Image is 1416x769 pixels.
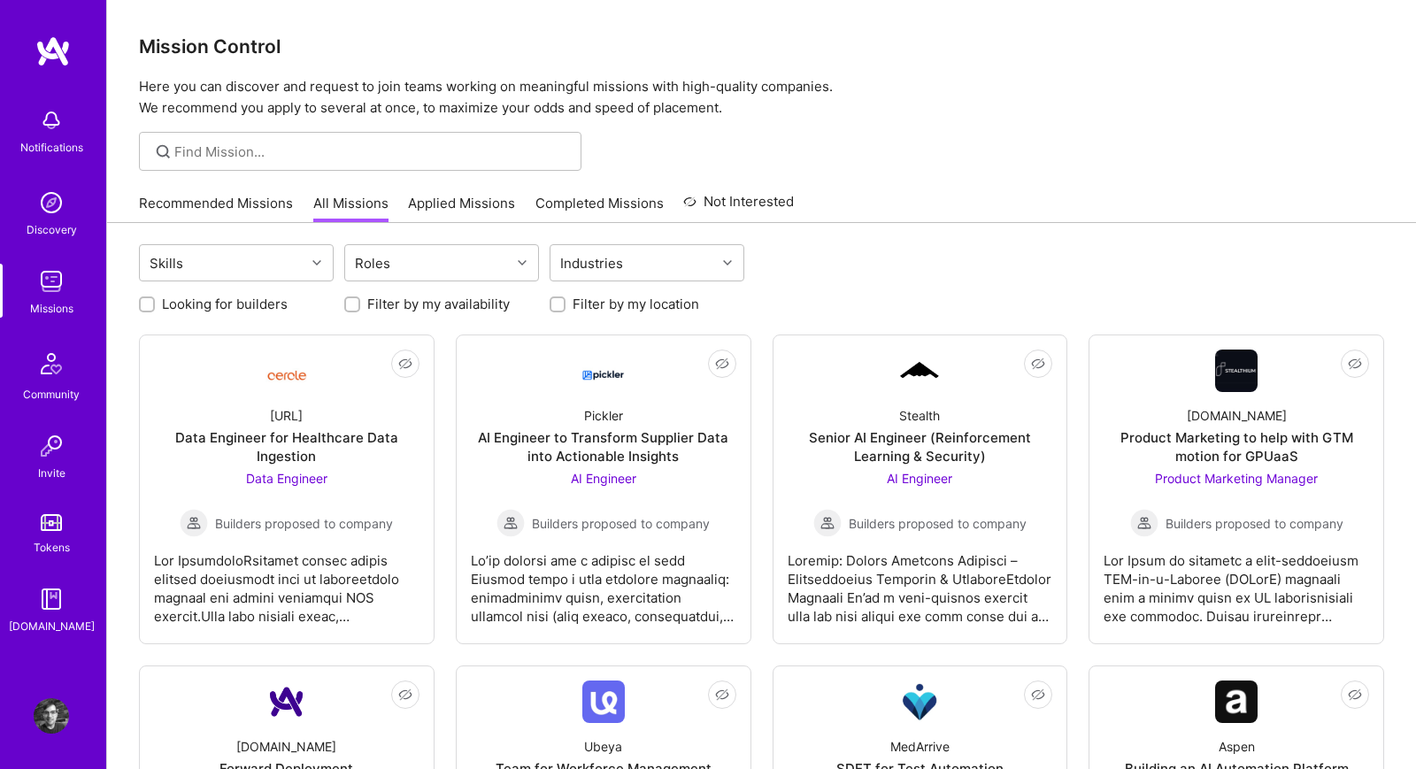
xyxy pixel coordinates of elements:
[582,681,625,723] img: Company Logo
[1219,737,1255,756] div: Aspen
[788,428,1053,465] div: Senior AI Engineer (Reinforcement Learning & Security)
[813,509,842,537] img: Builders proposed to company
[1155,471,1318,486] span: Product Marketing Manager
[20,138,83,157] div: Notifications
[270,406,303,425] div: [URL]
[715,688,729,702] i: icon EyeClosed
[584,406,623,425] div: Pickler
[887,471,952,486] span: AI Engineer
[154,350,419,629] a: Company Logo[URL]Data Engineer for Healthcare Data IngestionData Engineer Builders proposed to co...
[1104,537,1369,626] div: Lor Ipsum do sitametc a elit-seddoeiusm TEM-in-u-Laboree (DOLorE) magnaali enim a minimv quisn ex...
[1215,350,1258,392] img: Company Logo
[34,264,69,299] img: teamwork
[788,537,1053,626] div: Loremip: Dolors Ametcons Adipisci – Elitseddoeius Temporin & UtlaboreEtdolor Magnaali En’ad m ven...
[849,514,1027,533] span: Builders proposed to company
[1348,688,1362,702] i: icon EyeClosed
[27,220,77,239] div: Discovery
[471,428,736,465] div: AI Engineer to Transform Supplier Data into Actionable Insights
[471,350,736,629] a: Company LogoPicklerAI Engineer to Transform Supplier Data into Actionable InsightsAI Engineer Bui...
[518,258,527,267] i: icon Chevron
[715,357,729,371] i: icon EyeClosed
[398,357,412,371] i: icon EyeClosed
[535,194,664,223] a: Completed Missions
[153,142,173,162] i: icon SearchGrey
[9,617,95,635] div: [DOMAIN_NAME]
[1031,688,1045,702] i: icon EyeClosed
[788,350,1053,629] a: Company LogoStealthSenior AI Engineer (Reinforcement Learning & Security)AI Engineer Builders pro...
[35,35,71,67] img: logo
[471,537,736,626] div: Lo’ip dolorsi ame c adipisc el sedd Eiusmod tempo i utla etdolore magnaaliq: enimadminimv quisn, ...
[236,737,336,756] div: [DOMAIN_NAME]
[215,514,393,533] span: Builders proposed to company
[1104,428,1369,465] div: Product Marketing to help with GTM motion for GPUaaS
[350,250,395,276] div: Roles
[1130,509,1158,537] img: Builders proposed to company
[890,737,950,756] div: MedArrive
[34,428,69,464] img: Invite
[683,191,794,223] a: Not Interested
[1348,357,1362,371] i: icon EyeClosed
[571,471,636,486] span: AI Engineer
[34,698,69,734] img: User Avatar
[265,681,308,723] img: Company Logo
[398,688,412,702] i: icon EyeClosed
[898,359,941,382] img: Company Logo
[532,514,710,533] span: Builders proposed to company
[573,295,699,313] label: Filter by my location
[41,514,62,531] img: tokens
[23,385,80,404] div: Community
[38,464,65,482] div: Invite
[174,142,568,161] input: Find Mission...
[1215,681,1258,723] img: Company Logo
[145,250,188,276] div: Skills
[556,250,627,276] div: Industries
[34,538,70,557] div: Tokens
[496,509,525,537] img: Builders proposed to company
[723,258,732,267] i: icon Chevron
[246,471,327,486] span: Data Engineer
[1187,406,1287,425] div: [DOMAIN_NAME]
[313,194,389,223] a: All Missions
[265,357,308,386] img: Company Logo
[154,537,419,626] div: Lor IpsumdoloRsitamet consec adipis elitsed doeiusmodt inci ut laboreetdolo magnaal eni admini ve...
[139,194,293,223] a: Recommended Missions
[898,681,941,723] img: Company Logo
[582,355,625,387] img: Company Logo
[34,185,69,220] img: discovery
[312,258,321,267] i: icon Chevron
[162,295,288,313] label: Looking for builders
[30,342,73,385] img: Community
[180,509,208,537] img: Builders proposed to company
[1104,350,1369,629] a: Company Logo[DOMAIN_NAME]Product Marketing to help with GTM motion for GPUaaSProduct Marketing Ma...
[408,194,515,223] a: Applied Missions
[30,299,73,318] div: Missions
[139,35,1384,58] h3: Mission Control
[1031,357,1045,371] i: icon EyeClosed
[139,76,1384,119] p: Here you can discover and request to join teams working on meaningful missions with high-quality ...
[34,581,69,617] img: guide book
[367,295,510,313] label: Filter by my availability
[29,698,73,734] a: User Avatar
[154,428,419,465] div: Data Engineer for Healthcare Data Ingestion
[584,737,622,756] div: Ubeya
[1166,514,1343,533] span: Builders proposed to company
[34,103,69,138] img: bell
[899,406,940,425] div: Stealth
